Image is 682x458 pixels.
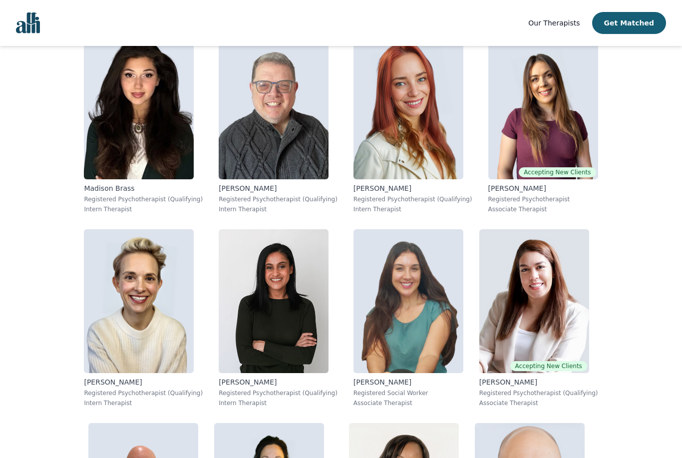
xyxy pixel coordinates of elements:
img: Ava_Pouyandeh [479,229,589,373]
p: Madison Brass [84,183,203,193]
p: Registered Psychotherapist (Qualifying) [353,195,472,203]
p: Intern Therapist [219,205,338,213]
p: [PERSON_NAME] [219,377,338,387]
a: David_Newman[PERSON_NAME]Registered Psychotherapist (Qualifying)Intern Therapist [211,27,345,221]
img: Madison_Brass [84,35,194,179]
span: Our Therapists [528,19,580,27]
img: Amrit_Bhangoo [353,229,463,373]
a: Madison_BrassMadison BrassRegistered Psychotherapist (Qualifying)Intern Therapist [76,27,211,221]
a: Amrit_Bhangoo[PERSON_NAME]Registered Social WorkerAssociate Therapist [345,221,471,415]
p: Intern Therapist [353,205,472,213]
img: David_Newman [219,35,329,179]
a: Our Therapists [528,17,580,29]
p: [PERSON_NAME] [353,183,472,193]
a: Bree_Greig[PERSON_NAME]Registered Psychotherapist (Qualifying)Intern Therapist [76,221,211,415]
p: Registered Psychotherapist (Qualifying) [84,195,203,203]
p: Registered Psychotherapist [488,195,598,203]
p: [PERSON_NAME] [84,377,203,387]
img: alli logo [16,12,40,33]
button: Get Matched [592,12,666,34]
p: Intern Therapist [219,399,338,407]
p: Associate Therapist [353,399,463,407]
a: Natalie_TaylorAccepting New Clients[PERSON_NAME]Registered PsychotherapistAssociate Therapist [480,27,606,221]
a: Lacy_Hunter[PERSON_NAME]Registered Psychotherapist (Qualifying)Intern Therapist [345,27,480,221]
a: Ava_PouyandehAccepting New Clients[PERSON_NAME]Registered Psychotherapist (Qualifying)Associate T... [471,221,606,415]
span: Accepting New Clients [519,167,596,177]
img: Mandeep_Lalli [219,229,329,373]
p: [PERSON_NAME] [353,377,463,387]
p: Registered Psychotherapist (Qualifying) [479,389,598,397]
p: [PERSON_NAME] [488,183,598,193]
p: [PERSON_NAME] [219,183,338,193]
img: Bree_Greig [84,229,194,373]
p: [PERSON_NAME] [479,377,598,387]
span: Accepting New Clients [510,361,587,371]
a: Mandeep_Lalli[PERSON_NAME]Registered Psychotherapist (Qualifying)Intern Therapist [211,221,345,415]
p: Registered Social Worker [353,389,463,397]
p: Registered Psychotherapist (Qualifying) [219,195,338,203]
p: Registered Psychotherapist (Qualifying) [219,389,338,397]
p: Associate Therapist [488,205,598,213]
img: Lacy_Hunter [353,35,463,179]
p: Intern Therapist [84,205,203,213]
p: Registered Psychotherapist (Qualifying) [84,389,203,397]
img: Natalie_Taylor [488,35,598,179]
p: Intern Therapist [84,399,203,407]
p: Associate Therapist [479,399,598,407]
